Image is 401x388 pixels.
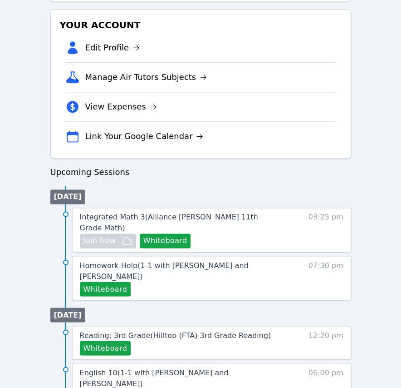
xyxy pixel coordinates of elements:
span: Reading: 3rd Grade ( Hilltop (FTA) 3rd Grade Reading ) [80,331,271,339]
a: Reading: 3rd Grade(Hilltop (FTA) 3rd Grade Reading) [80,330,271,341]
span: English 10 ( 1-1 with [PERSON_NAME] and [PERSON_NAME] ) [80,368,229,388]
button: Whiteboard [140,234,191,248]
li: [DATE] [50,308,85,322]
a: Manage Air Tutors Subjects [85,71,207,84]
a: Integrated Math 3(Alliance [PERSON_NAME] 11th Grade Math) [80,212,278,234]
a: Link Your Google Calendar [85,130,204,143]
a: Edit Profile [85,41,140,54]
button: Whiteboard [80,341,131,355]
span: Homework Help ( 1-1 with [PERSON_NAME] and [PERSON_NAME] ) [80,261,249,280]
button: Whiteboard [80,282,131,296]
span: 03:25 pm [308,212,343,248]
a: Homework Help(1-1 with [PERSON_NAME] and [PERSON_NAME]) [80,260,278,282]
h3: Your Account [58,17,343,33]
span: 12:20 pm [308,330,343,355]
button: Join Now [80,234,136,248]
a: View Expenses [85,100,157,113]
span: Join Now [83,235,116,246]
span: 07:30 pm [308,260,343,296]
li: [DATE] [50,189,85,204]
h3: Upcoming Sessions [50,166,351,179]
span: Integrated Math 3 ( Alliance [PERSON_NAME] 11th Grade Math ) [80,213,258,232]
